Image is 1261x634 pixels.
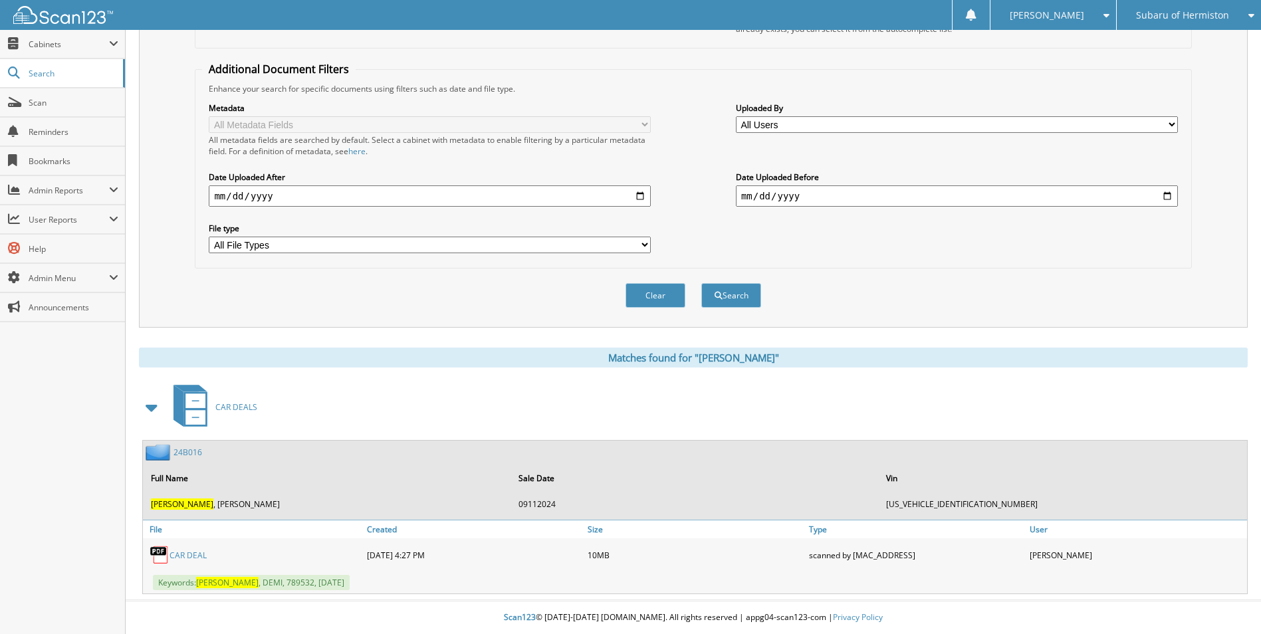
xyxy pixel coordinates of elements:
a: Created [364,520,584,538]
button: Search [701,283,761,308]
td: [US_VEHICLE_IDENTIFICATION_NUMBER] [879,493,1246,515]
label: Uploaded By [736,102,1178,114]
span: [PERSON_NAME] [196,577,259,588]
span: Scan [29,97,118,108]
label: Date Uploaded After [209,171,651,183]
img: folder2.png [146,444,173,461]
div: 10MB [584,542,805,568]
span: [PERSON_NAME] [1010,11,1084,19]
a: Privacy Policy [833,611,883,623]
span: Cabinets [29,39,109,50]
iframe: Chat Widget [1195,570,1261,634]
span: Search [29,68,116,79]
th: Vin [879,465,1246,492]
a: Size [584,520,805,538]
legend: Additional Document Filters [202,62,356,76]
div: Matches found for "[PERSON_NAME]" [139,348,1248,368]
div: scanned by [MAC_ADDRESS] [806,542,1026,568]
label: Date Uploaded Before [736,171,1178,183]
img: scan123-logo-white.svg [13,6,113,24]
td: 09112024 [512,493,878,515]
input: start [209,185,651,207]
a: User [1026,520,1247,538]
span: Announcements [29,302,118,313]
span: Keywords: , DEMI, 789532, [DATE] [153,575,350,590]
div: © [DATE]-[DATE] [DOMAIN_NAME]. All rights reserved | appg04-scan123-com | [126,601,1261,634]
div: All metadata fields are searched by default. Select a cabinet with metadata to enable filtering b... [209,134,651,157]
div: Enhance your search for specific documents using filters such as date and file type. [202,83,1184,94]
a: CAR DEAL [170,550,207,561]
span: [PERSON_NAME] [151,498,213,510]
a: 24B016 [173,447,202,458]
span: CAR DEALS [215,401,257,413]
td: , [PERSON_NAME] [144,493,511,515]
a: File [143,520,364,538]
span: Admin Reports [29,185,109,196]
a: CAR DEALS [166,381,257,433]
span: Admin Menu [29,272,109,284]
span: Help [29,243,118,255]
th: Sale Date [512,465,878,492]
label: File type [209,223,651,234]
span: User Reports [29,214,109,225]
a: here [348,146,366,157]
div: [PERSON_NAME] [1026,542,1247,568]
span: Subaru of Hermiston [1136,11,1229,19]
div: [DATE] 4:27 PM [364,542,584,568]
span: Bookmarks [29,156,118,167]
img: PDF.png [150,545,170,565]
th: Full Name [144,465,511,492]
span: Scan123 [504,611,536,623]
span: Reminders [29,126,118,138]
a: Type [806,520,1026,538]
button: Clear [626,283,685,308]
input: end [736,185,1178,207]
label: Metadata [209,102,651,114]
